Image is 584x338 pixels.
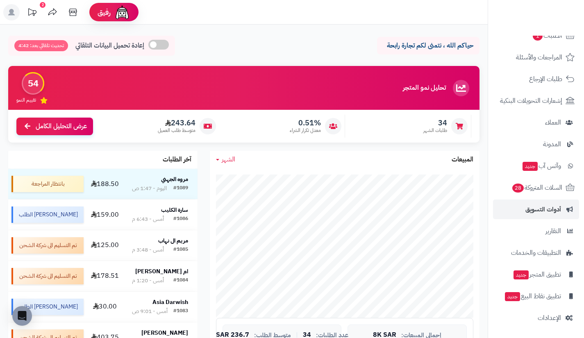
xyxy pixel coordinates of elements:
div: أمس - 1:20 م [132,277,164,285]
div: [PERSON_NAME] الطلب [11,206,84,223]
td: 178.51 [87,261,123,291]
div: أمس - 6:43 م [132,215,164,223]
a: تطبيق المتجرجديد [493,265,579,284]
span: معدل تكرار الشراء [290,127,321,134]
span: تطبيق المتجر [513,269,561,280]
a: السلات المتروكة28 [493,178,579,197]
span: متوسط طلب العميل [158,127,195,134]
div: أمس - 3:48 م [132,246,164,254]
span: السلات المتروكة [511,182,562,193]
span: الإعدادات [538,312,561,324]
span: إشعارات التحويلات البنكية [500,95,562,107]
div: أمس - 9:01 ص [132,307,168,315]
td: 125.00 [87,230,123,261]
a: التطبيقات والخدمات [493,243,579,263]
span: 0.51% [290,118,321,127]
span: تطبيق نقاط البيع [504,290,561,302]
span: المراجعات والأسئلة [516,52,562,63]
div: 2 [40,2,45,8]
div: Open Intercom Messenger [12,306,32,326]
img: logo-2.png [528,21,576,38]
span: تحديث تلقائي بعد: 4:42 [14,40,68,51]
span: جديد [514,270,529,279]
strong: سارة الكليب [161,206,188,214]
span: طلبات الشهر [423,127,447,134]
div: #1083 [173,307,188,315]
span: العملاء [545,117,561,128]
td: 188.50 [87,169,123,199]
span: الشهر [222,154,235,164]
a: عرض التحليل الكامل [16,118,93,135]
strong: [PERSON_NAME] [141,329,188,337]
span: تقييم النمو [16,97,36,104]
a: تطبيق نقاط البيعجديد [493,286,579,306]
h3: تحليل نمو المتجر [403,84,446,92]
a: تحديثات المنصة [22,4,42,23]
span: 28 [512,184,524,193]
a: إشعارات التحويلات البنكية [493,91,579,111]
a: الطلبات1 [493,26,579,45]
span: 34 [423,118,447,127]
div: [PERSON_NAME] الطلب [11,299,84,315]
span: المدونة [543,138,561,150]
div: تم التسليم الى شركة الشحن [11,237,84,254]
span: 1 [533,32,543,41]
span: رفيق [98,7,111,17]
div: بانتظار المراجعة [11,176,84,192]
strong: مروه الجهني [161,175,188,184]
span: جديد [523,162,538,171]
span: التطبيقات والخدمات [511,247,561,259]
span: أدوات التسويق [525,204,561,215]
p: حياكم الله ، نتمنى لكم تجارة رابحة [383,41,473,50]
span: 243.64 [158,118,195,127]
span: طلبات الإرجاع [529,73,562,85]
h3: المبيعات [452,156,473,163]
div: #1089 [173,184,188,193]
div: اليوم - 1:47 ص [132,184,167,193]
span: الطلبات [532,30,562,41]
a: وآتس آبجديد [493,156,579,176]
span: إعادة تحميل البيانات التلقائي [75,41,144,50]
div: #1086 [173,215,188,223]
td: 30.00 [87,292,123,322]
strong: ام [PERSON_NAME] [135,267,188,276]
span: | [296,332,298,338]
div: #1084 [173,277,188,285]
img: ai-face.png [114,4,130,20]
span: جديد [505,292,520,301]
a: المدونة [493,134,579,154]
a: طلبات الإرجاع [493,69,579,89]
a: التقارير [493,221,579,241]
a: العملاء [493,113,579,132]
div: تم التسليم الى شركة الشحن [11,268,84,284]
a: الشهر [216,155,235,164]
span: عرض التحليل الكامل [36,122,87,131]
span: وآتس آب [522,160,561,172]
div: #1085 [173,246,188,254]
span: التقارير [545,225,561,237]
strong: Asia Darwish [152,298,188,306]
a: المراجعات والأسئلة [493,48,579,67]
a: أدوات التسويق [493,200,579,219]
a: الإعدادات [493,308,579,328]
h3: آخر الطلبات [163,156,191,163]
td: 159.00 [87,200,123,230]
strong: مريم ال نهاب [158,236,188,245]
